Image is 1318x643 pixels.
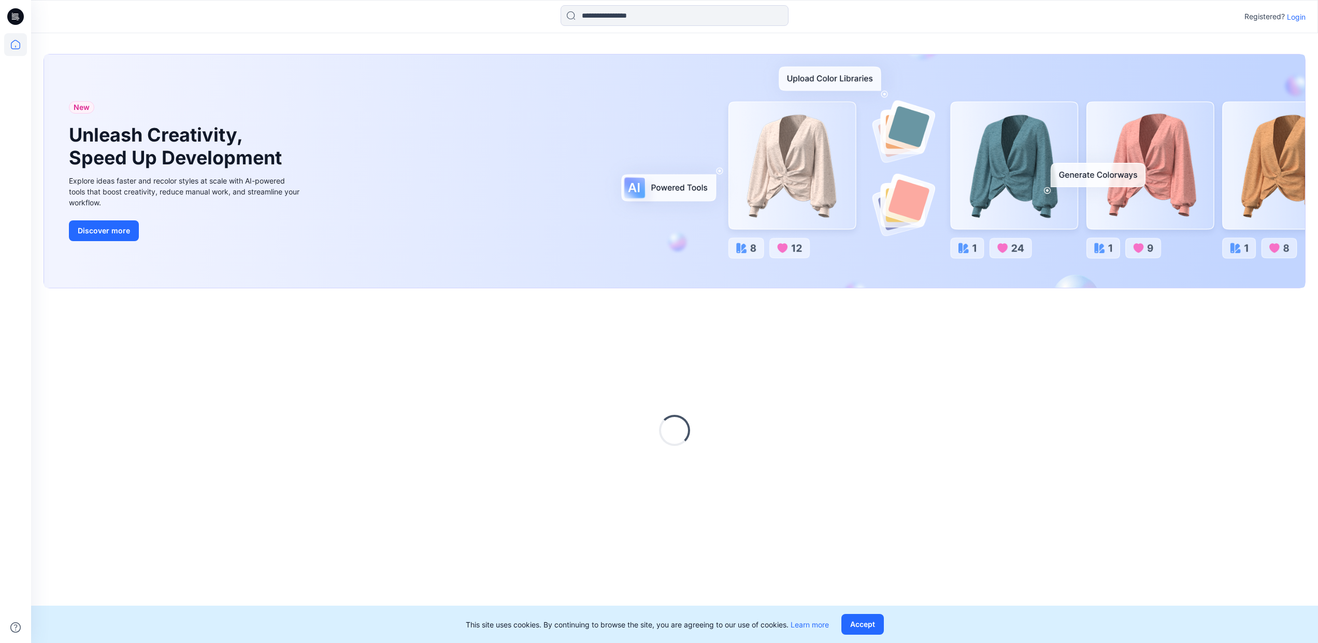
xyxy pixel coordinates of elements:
[69,220,139,241] button: Discover more
[69,175,302,208] div: Explore ideas faster and recolor styles at scale with AI-powered tools that boost creativity, red...
[791,620,829,629] a: Learn more
[69,124,286,169] h1: Unleash Creativity, Speed Up Development
[1244,10,1285,23] p: Registered?
[466,619,829,630] p: This site uses cookies. By continuing to browse the site, you are agreeing to our use of cookies.
[1287,11,1306,22] p: Login
[841,614,884,635] button: Accept
[74,101,90,114] span: New
[69,220,302,241] a: Discover more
